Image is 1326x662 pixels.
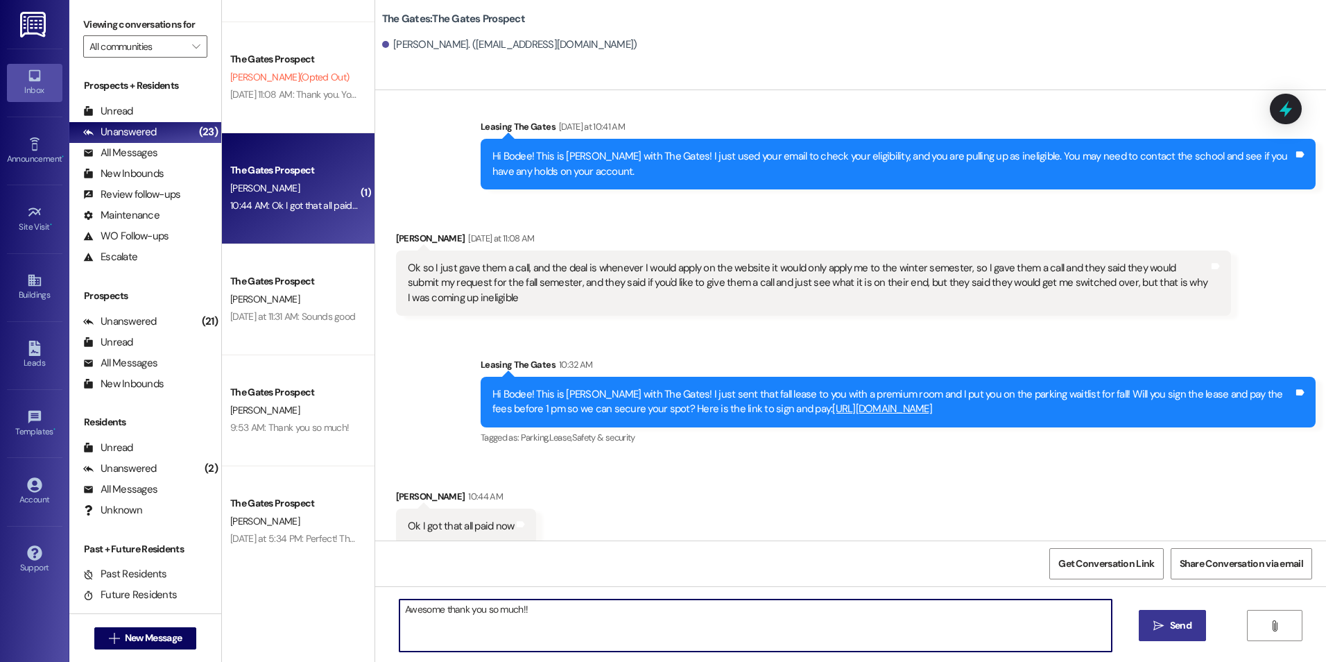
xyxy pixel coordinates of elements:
a: Inbox [7,64,62,101]
div: The Gates Prospect [230,496,359,511]
div: [DATE] at 10:41 AM [556,119,625,134]
div: 10:44 AM [465,489,503,504]
div: Past Residents [83,567,167,582]
div: [PERSON_NAME]. ([EMAIL_ADDRESS][DOMAIN_NAME]) [382,37,637,52]
div: Escalate [83,250,137,264]
div: Future Residents [83,588,177,602]
div: Unanswered [83,314,157,329]
div: New Inbounds [83,167,164,181]
a: Account [7,473,62,511]
span: Share Conversation via email [1180,557,1303,571]
div: Ok so I just gave them a call, and the deal is whenever I would apply on the website it would onl... [408,261,1209,305]
i:  [109,633,119,644]
div: Maintenance [83,208,160,223]
div: Unanswered [83,125,157,139]
div: Hi Bodee! This is [PERSON_NAME] with The Gates! I just sent that fall lease to you with a premium... [492,387,1293,417]
div: Leasing The Gates [481,119,1316,139]
span: [PERSON_NAME] (Opted Out) [230,71,349,83]
button: Send [1139,610,1206,641]
div: [DATE] at 11:08 AM [465,231,534,246]
div: (2) [201,458,221,479]
div: Unread [83,441,133,455]
div: [DATE] at 11:31 AM: Sounds good [230,310,355,323]
div: Unread [83,335,133,350]
div: All Messages [83,146,157,160]
button: New Message [94,627,197,650]
div: (21) [198,311,221,332]
span: Get Conversation Link [1058,557,1154,571]
button: Share Conversation via email [1171,548,1312,579]
a: Templates • [7,405,62,443]
div: The Gates Prospect [230,385,359,400]
a: Support [7,541,62,579]
div: [DATE] 11:08 AM: Thank you. You will no longer receive texts from this thread. Please reply with ... [230,88,916,101]
a: [URL][DOMAIN_NAME] [832,402,932,416]
button: Get Conversation Link [1049,548,1163,579]
div: New Inbounds [83,377,164,391]
div: Unread [83,104,133,119]
a: Site Visit • [7,201,62,238]
div: The Gates Prospect [230,274,359,289]
span: New Message [125,631,182,645]
span: Lease , [549,432,572,443]
i:  [1269,620,1280,631]
div: WO Follow-ups [83,229,169,244]
i:  [1153,620,1164,631]
div: Review follow-ups [83,187,180,202]
input: All communities [89,35,185,58]
div: Prospects + Residents [69,78,221,93]
img: ResiDesk Logo [20,12,49,37]
div: Tagged as: [481,427,1316,448]
div: Unanswered [83,461,157,476]
span: • [62,152,64,162]
div: (23) [196,121,221,143]
span: • [53,425,55,434]
div: Leasing The Gates [481,357,1316,377]
div: Residents [69,415,221,430]
span: Safety & security [572,432,635,443]
div: The Gates Prospect [230,52,359,67]
div: 10:44 AM: Ok I got that all paid now [230,199,372,212]
div: 10:32 AM [556,357,593,372]
span: [PERSON_NAME] [230,182,300,194]
div: Prospects [69,289,221,303]
div: The Gates Prospect [230,163,359,178]
div: [PERSON_NAME] [396,489,537,509]
span: [PERSON_NAME] [230,293,300,305]
span: Send [1170,618,1191,633]
label: Viewing conversations for [83,14,207,35]
textarea: Awesome thank you so much!! [399,600,1111,652]
div: 9:53 AM: Thank you so much! [230,421,349,434]
i:  [192,41,200,52]
b: The Gates: The Gates Prospect [382,12,525,26]
span: [PERSON_NAME] [230,404,300,416]
a: Buildings [7,269,62,306]
div: Hi Bodee! This is [PERSON_NAME] with The Gates! I just used your email to check your eligibility,... [492,149,1293,179]
span: [PERSON_NAME] [230,515,300,527]
div: All Messages [83,356,157,371]
div: Unknown [83,503,142,518]
div: [PERSON_NAME] [396,231,1231,251]
span: • [50,220,52,230]
div: Ok I got that all paid now [408,519,515,534]
div: All Messages [83,482,157,497]
div: Past + Future Residents [69,542,221,557]
a: Leads [7,337,62,374]
div: [DATE] at 5:34 PM: Perfect! Thank you so much! [230,532,420,545]
span: Parking , [521,432,549,443]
